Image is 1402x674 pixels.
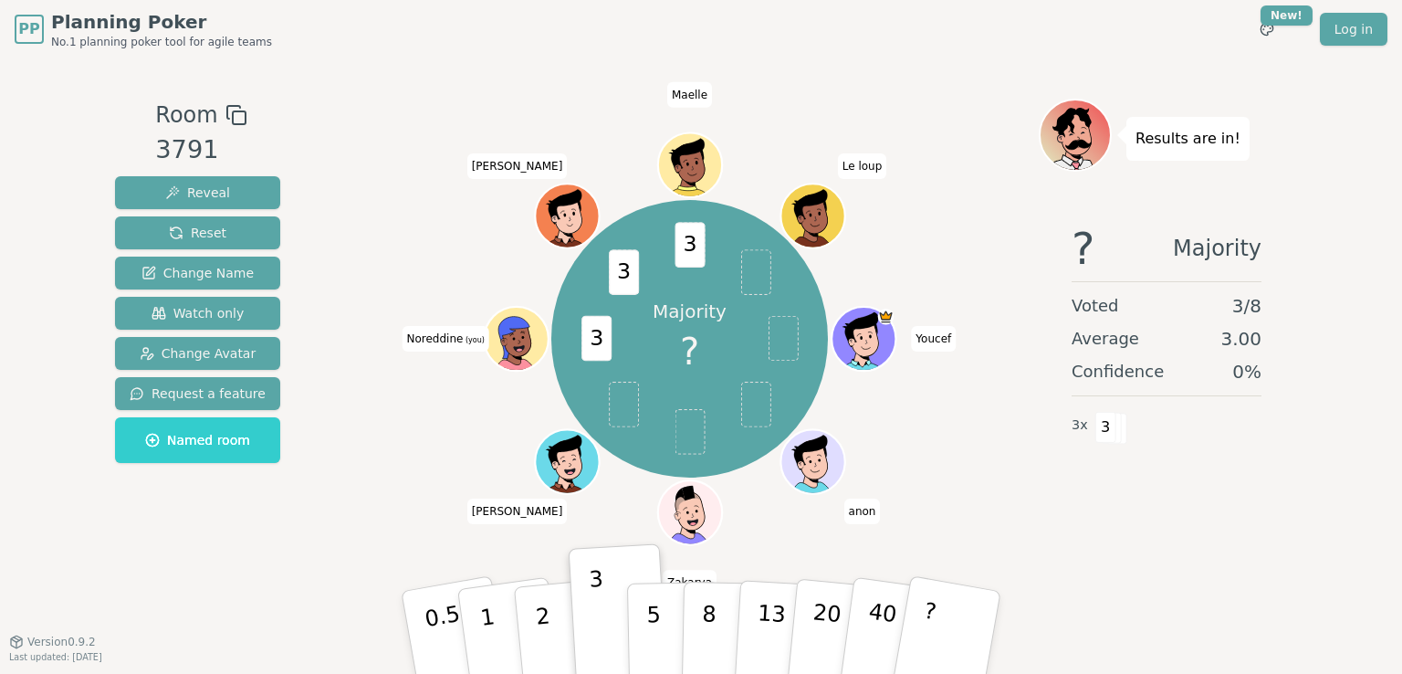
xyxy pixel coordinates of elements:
div: 3791 [155,132,246,169]
span: Last updated: [DATE] [9,652,102,662]
button: Reset [115,216,280,249]
span: Watch only [152,304,245,322]
span: Average [1072,326,1139,352]
span: 0 % [1232,359,1261,384]
p: 3 [589,566,609,666]
button: Version0.9.2 [9,635,96,649]
span: Click to change your name [911,326,956,352]
span: Click to change your name [467,499,568,524]
span: 3 [581,316,612,362]
span: 3.00 [1220,326,1261,352]
button: Request a feature [115,377,280,410]
span: Click to change your name [838,153,887,179]
span: Click to change your name [667,81,712,107]
div: New! [1261,5,1313,26]
span: 3 x [1072,416,1088,436]
button: Reveal [115,176,280,209]
button: Watch only [115,297,280,330]
span: Voted [1072,293,1119,319]
span: 3 / 8 [1232,293,1261,319]
button: Change Name [115,257,280,290]
button: Change Avatar [115,337,280,370]
a: PPPlanning PokerNo.1 planning poker tool for agile teams [15,9,272,49]
span: Request a feature [130,384,266,403]
span: Youcef is the host [877,309,894,325]
span: 3 [609,250,639,296]
span: 3 [675,223,705,269]
a: Log in [1320,13,1387,46]
span: Click to change your name [402,326,488,352]
span: Confidence [1072,359,1164,384]
span: Majority [1173,226,1261,270]
span: Room [155,99,217,132]
p: Results are in! [1135,126,1240,152]
button: Click to change your avatar [486,309,546,369]
span: Named room [145,431,250,449]
span: Click to change your name [663,570,717,595]
span: Planning Poker [51,9,272,35]
span: Change Name [141,264,254,282]
span: Reset [169,224,226,242]
span: Click to change your name [467,153,568,179]
span: ? [1072,226,1094,270]
button: Named room [115,417,280,463]
span: Reveal [165,184,230,202]
span: No.1 planning poker tool for agile teams [51,35,272,49]
span: Version 0.9.2 [27,635,96,649]
span: Change Avatar [140,344,256,363]
button: New! [1250,13,1283,46]
span: PP [18,18,39,40]
span: 3 [1095,412,1116,443]
span: Click to change your name [844,499,881,524]
p: Majority [653,299,727,324]
span: ? [680,324,699,379]
span: (you) [463,336,485,344]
